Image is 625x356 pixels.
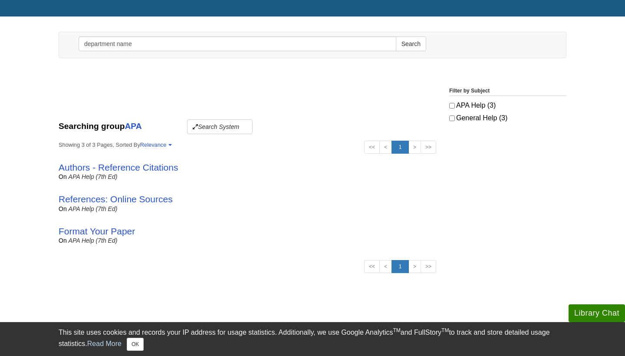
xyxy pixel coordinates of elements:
[59,173,67,180] span: on
[364,141,380,154] a: <<
[421,141,436,154] a: >>
[441,327,449,333] sup: TM
[59,327,566,351] div: This site uses cookies and records your IP address for usage statistics. Additionally, we use Goo...
[449,103,455,109] input: APA Help (3)
[393,327,400,333] sup: TM
[396,36,426,51] button: Search
[59,141,436,149] strong: Showing 3 of 3 Pages, Sorted By
[364,260,380,273] a: <<
[408,141,421,154] a: >
[364,141,436,154] ul: Search Pagination
[391,141,409,154] a: 1
[125,122,141,131] a: APA
[449,87,566,96] legend: Filter by Subject
[69,173,118,180] a: APA Help (7th Ed)
[127,338,144,351] button: Close
[449,100,566,111] label: APA Help (3)
[449,113,566,123] label: General Help (3)
[140,142,171,148] a: Relevance
[59,205,67,212] span: on
[421,260,436,273] a: >>
[364,260,436,273] ul: Search Pagination
[69,237,118,244] a: APA Help (7th Ed)
[379,141,392,154] a: <
[391,260,409,273] a: 1
[59,226,135,236] a: Format Your Paper
[59,237,67,244] span: on
[569,304,625,322] button: Library Chat
[87,340,122,347] a: Read More
[408,260,421,273] a: >
[59,162,178,172] a: Authors - Reference Citations
[379,260,392,273] a: <
[79,36,396,51] input: Search this Group
[69,205,118,212] a: APA Help (7th Ed)
[187,119,253,134] button: Search System
[449,115,455,121] input: General Help (3)
[59,119,436,134] div: Searching group
[59,194,173,204] a: References: Online Sources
